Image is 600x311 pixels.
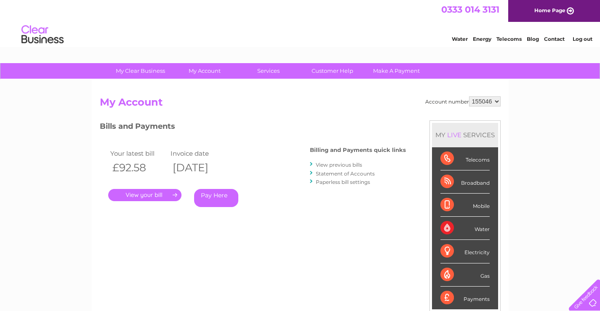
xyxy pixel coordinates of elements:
div: Water [440,217,490,240]
a: Pay Here [194,189,238,207]
div: Gas [440,263,490,287]
a: Customer Help [298,63,367,79]
th: £92.58 [108,159,169,176]
a: Statement of Accounts [316,170,375,177]
h4: Billing and Payments quick links [310,147,406,153]
div: Payments [440,287,490,309]
th: [DATE] [168,159,229,176]
td: Your latest bill [108,148,169,159]
h3: Bills and Payments [100,120,406,135]
a: My Clear Business [106,63,175,79]
div: Account number [425,96,501,106]
a: 0333 014 3131 [441,4,499,15]
div: Mobile [440,194,490,217]
div: LIVE [445,131,463,139]
a: Contact [544,36,565,42]
a: My Account [170,63,239,79]
h2: My Account [100,96,501,112]
div: Clear Business is a trading name of Verastar Limited (registered in [GEOGRAPHIC_DATA] No. 3667643... [101,5,499,41]
img: logo.png [21,22,64,48]
div: Electricity [440,240,490,263]
a: . [108,189,181,201]
a: Services [234,63,303,79]
div: Telecoms [440,147,490,170]
a: Energy [473,36,491,42]
a: Water [452,36,468,42]
div: MY SERVICES [432,123,498,147]
a: Log out [573,36,592,42]
a: Make A Payment [362,63,431,79]
div: Broadband [440,170,490,194]
td: Invoice date [168,148,229,159]
a: View previous bills [316,162,362,168]
a: Paperless bill settings [316,179,370,185]
a: Telecoms [496,36,522,42]
a: Blog [527,36,539,42]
